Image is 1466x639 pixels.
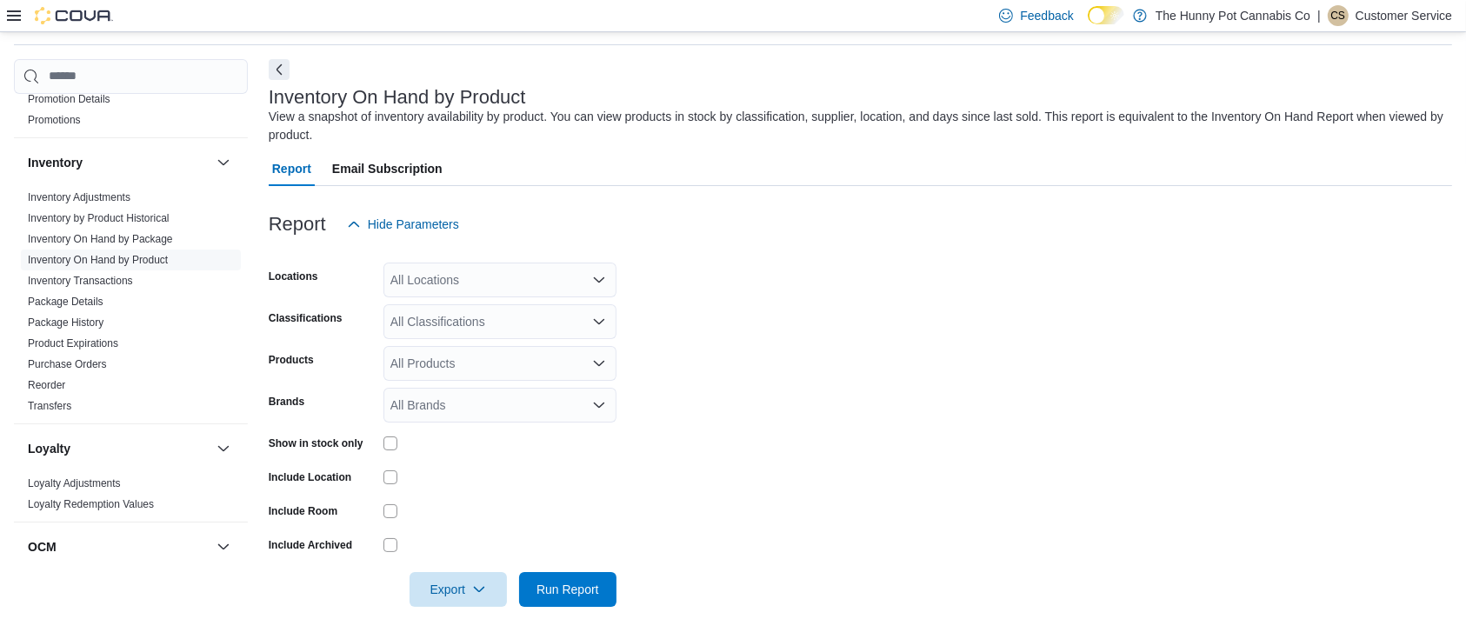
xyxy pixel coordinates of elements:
[269,87,526,108] h3: Inventory On Hand by Product
[28,400,71,412] a: Transfers
[28,538,210,556] button: OCM
[28,274,133,288] span: Inventory Transactions
[592,398,606,412] button: Open list of options
[28,254,168,266] a: Inventory On Hand by Product
[272,151,311,186] span: Report
[269,353,314,367] label: Products
[28,154,83,171] h3: Inventory
[28,440,70,457] h3: Loyalty
[28,379,65,391] a: Reorder
[28,316,103,329] span: Package History
[14,68,248,137] div: Discounts & Promotions
[368,216,459,233] span: Hide Parameters
[28,316,103,329] a: Package History
[519,572,616,607] button: Run Report
[28,154,210,171] button: Inventory
[14,473,248,522] div: Loyalty
[592,356,606,370] button: Open list of options
[536,581,599,598] span: Run Report
[28,357,107,371] span: Purchase Orders
[28,337,118,349] a: Product Expirations
[28,212,170,224] a: Inventory by Product Historical
[269,214,326,235] h3: Report
[269,59,290,80] button: Next
[269,108,1443,144] div: View a snapshot of inventory availability by product. You can view products in stock by classific...
[1088,6,1124,24] input: Dark Mode
[1088,24,1089,25] span: Dark Mode
[420,572,496,607] span: Export
[28,498,154,510] a: Loyalty Redemption Values
[28,296,103,308] a: Package Details
[28,378,65,392] span: Reorder
[28,113,81,127] span: Promotions
[269,436,363,450] label: Show in stock only
[28,497,154,511] span: Loyalty Redemption Values
[340,207,466,242] button: Hide Parameters
[28,191,130,203] a: Inventory Adjustments
[35,7,113,24] img: Cova
[592,315,606,329] button: Open list of options
[28,477,121,489] a: Loyalty Adjustments
[28,358,107,370] a: Purchase Orders
[269,504,337,518] label: Include Room
[28,232,173,246] span: Inventory On Hand by Package
[269,311,343,325] label: Classifications
[410,572,507,607] button: Export
[1330,5,1345,26] span: CS
[28,295,103,309] span: Package Details
[28,114,81,126] a: Promotions
[269,395,304,409] label: Brands
[28,233,173,245] a: Inventory On Hand by Package
[1020,7,1073,24] span: Feedback
[28,253,168,267] span: Inventory On Hand by Product
[332,151,443,186] span: Email Subscription
[28,399,71,413] span: Transfers
[28,211,170,225] span: Inventory by Product Historical
[269,270,318,283] label: Locations
[28,93,110,105] a: Promotion Details
[213,536,234,557] button: OCM
[14,187,248,423] div: Inventory
[28,275,133,287] a: Inventory Transactions
[28,190,130,204] span: Inventory Adjustments
[1328,5,1349,26] div: Customer Service
[28,92,110,106] span: Promotion Details
[213,152,234,173] button: Inventory
[28,538,57,556] h3: OCM
[269,538,352,552] label: Include Archived
[14,571,248,599] div: OCM
[1356,5,1452,26] p: Customer Service
[213,438,234,459] button: Loyalty
[1317,5,1321,26] p: |
[28,440,210,457] button: Loyalty
[269,470,351,484] label: Include Location
[592,273,606,287] button: Open list of options
[1156,5,1310,26] p: The Hunny Pot Cannabis Co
